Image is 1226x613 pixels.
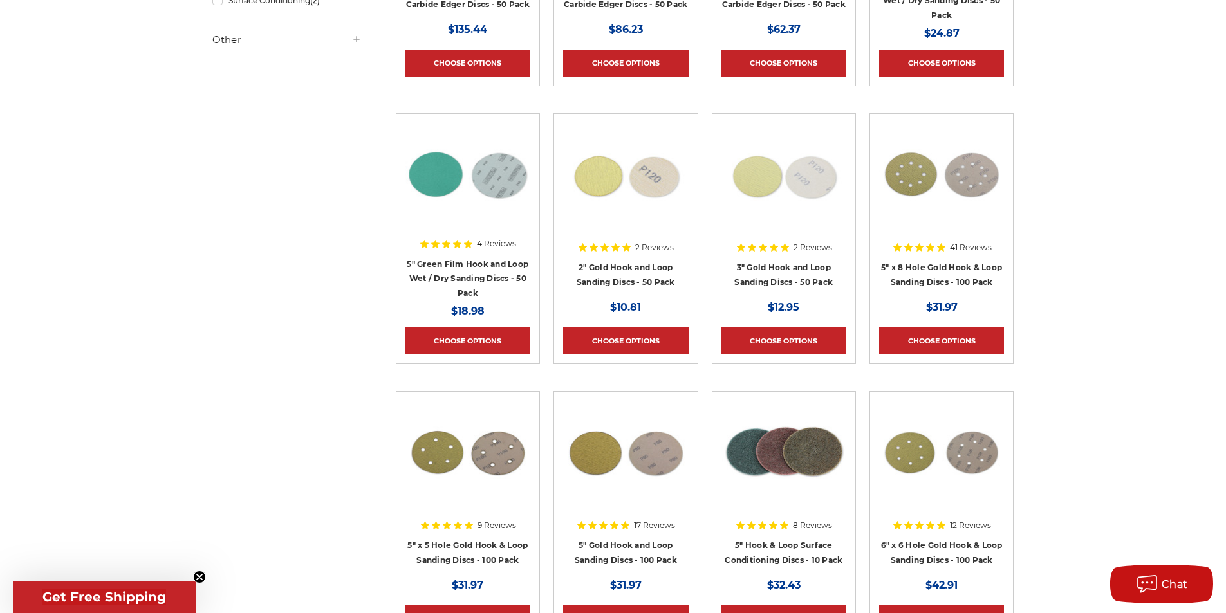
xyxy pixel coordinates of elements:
[609,23,643,35] span: $86.23
[721,123,846,226] img: 3 inch gold hook and loop sanding discs
[879,123,1004,226] img: 5 inch 8 hole gold velcro disc stack
[924,27,960,39] span: $24.87
[13,581,196,613] div: Get Free ShippingClose teaser
[721,401,846,565] a: 5 inch surface conditioning discs
[879,401,1004,504] img: 6 inch 6 hole hook and loop sanding disc
[879,123,1004,288] a: 5 inch 8 hole gold velcro disc stack
[42,589,166,605] span: Get Free Shipping
[405,123,530,288] a: Side-by-side 5-inch green film hook and loop sanding disc p60 grit and loop back
[879,327,1004,354] a: Choose Options
[721,327,846,354] a: Choose Options
[610,579,642,591] span: $31.97
[925,579,958,591] span: $42.91
[193,571,206,583] button: Close teaser
[452,579,483,591] span: $31.97
[767,579,801,591] span: $32.43
[563,123,688,226] img: 2 inch hook loop sanding discs gold
[721,50,846,77] a: Choose Options
[405,401,530,565] a: 5 inch 5 hole hook and loop sanding disc
[563,50,688,77] a: Choose Options
[563,401,688,504] img: gold hook & loop sanding disc stack
[721,123,846,288] a: 3 inch gold hook and loop sanding discs
[768,301,799,313] span: $12.95
[212,32,362,48] h5: Other
[405,401,530,504] img: 5 inch 5 hole hook and loop sanding disc
[405,327,530,354] a: Choose Options
[721,401,846,504] img: 5 inch surface conditioning discs
[926,301,958,313] span: $31.97
[563,123,688,288] a: 2 inch hook loop sanding discs gold
[1110,565,1213,603] button: Chat
[448,23,487,35] span: $135.44
[879,50,1004,77] a: Choose Options
[610,301,641,313] span: $10.81
[407,259,528,298] a: 5" Green Film Hook and Loop Wet / Dry Sanding Discs - 50 Pack
[879,401,1004,565] a: 6 inch 6 hole hook and loop sanding disc
[405,50,530,77] a: Choose Options
[767,23,801,35] span: $62.37
[451,305,485,317] span: $18.98
[405,123,530,226] img: Side-by-side 5-inch green film hook and loop sanding disc p60 grit and loop back
[563,401,688,565] a: gold hook & loop sanding disc stack
[1162,578,1188,590] span: Chat
[563,327,688,354] a: Choose Options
